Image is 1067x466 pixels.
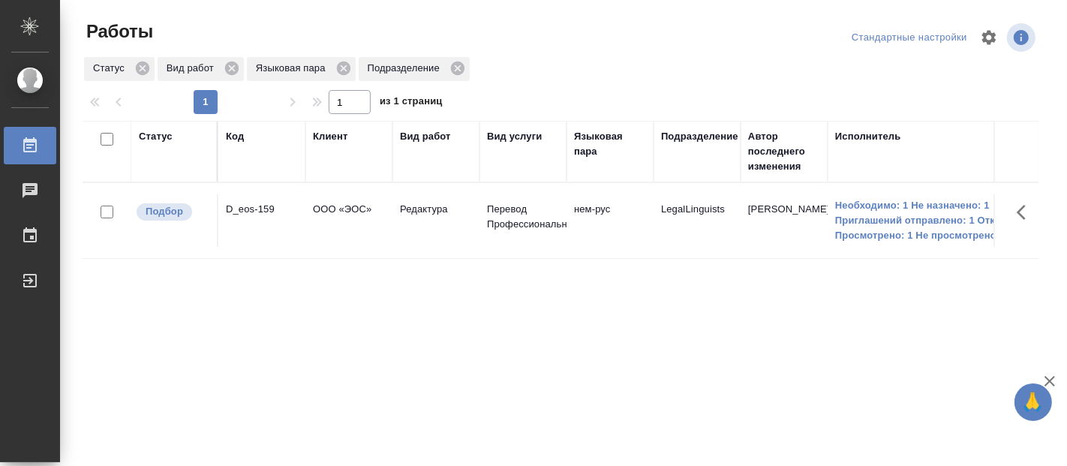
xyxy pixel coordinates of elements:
div: Статус [84,57,155,81]
div: Вид услуги [487,129,543,144]
div: Вид работ [400,129,451,144]
p: Подразделение [368,61,445,76]
p: Редактура [400,202,472,217]
td: нем-рус [567,194,654,247]
div: Языковая пара [574,129,646,159]
div: split button [848,26,971,50]
div: Языковая пара [247,57,356,81]
p: Перевод Профессиональный [487,202,559,232]
span: 🙏 [1020,386,1046,418]
p: Вид работ [167,61,219,76]
p: Статус [93,61,130,76]
td: LegalLinguists [654,194,741,247]
div: Код [226,129,244,144]
div: Исполнитель [835,129,901,144]
td: [PERSON_NAME] [741,194,828,247]
a: Необходимо: 1 Не назначено: 1 Приглашений отправлено: 1 Отказов: 0 Просмотрено: 1 Не просмотрено: 0 [835,198,1030,243]
span: из 1 страниц [380,92,443,114]
span: Работы [83,20,153,44]
div: Клиент [313,129,347,144]
div: D_eos-159 [226,202,298,217]
div: Вид работ [158,57,244,81]
button: 🙏 [1014,383,1052,421]
p: Подбор [146,204,183,219]
div: Автор последнего изменения [748,129,820,174]
span: Настроить таблицу [971,20,1007,56]
p: ООО «ЭОС» [313,202,385,217]
div: Статус [139,129,173,144]
p: Языковая пара [256,61,331,76]
div: Подразделение [661,129,738,144]
span: Посмотреть информацию [1007,23,1038,52]
div: Подразделение [359,57,470,81]
button: Здесь прячутся важные кнопки [1008,194,1044,230]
